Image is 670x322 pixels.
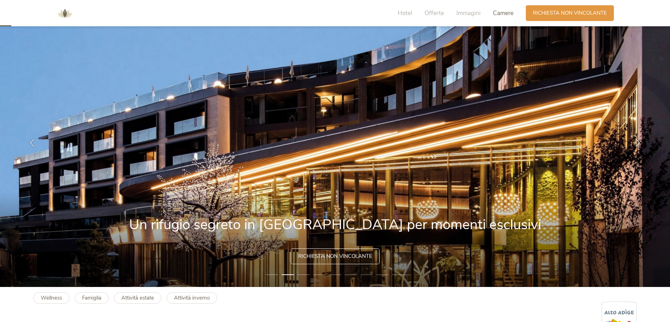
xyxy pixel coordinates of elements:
[54,11,75,15] a: AMONTI & LUNARIS Wellnessresort
[121,294,154,301] b: Attività estate
[54,3,75,24] img: AMONTI & LUNARIS Wellnessresort
[298,253,372,260] span: Richiesta non vincolante
[424,9,444,17] span: Offerte
[41,294,62,301] b: Wellness
[533,9,607,17] span: Richiesta non vincolante
[75,292,109,304] a: Famiglia
[456,9,481,17] span: Immagini
[114,292,161,304] a: Attività estate
[167,292,217,304] a: Attività inverno
[174,294,210,301] b: Attività inverno
[33,292,69,304] a: Wellness
[398,9,412,17] span: Hotel
[82,294,101,301] b: Famiglia
[493,9,514,17] span: Camere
